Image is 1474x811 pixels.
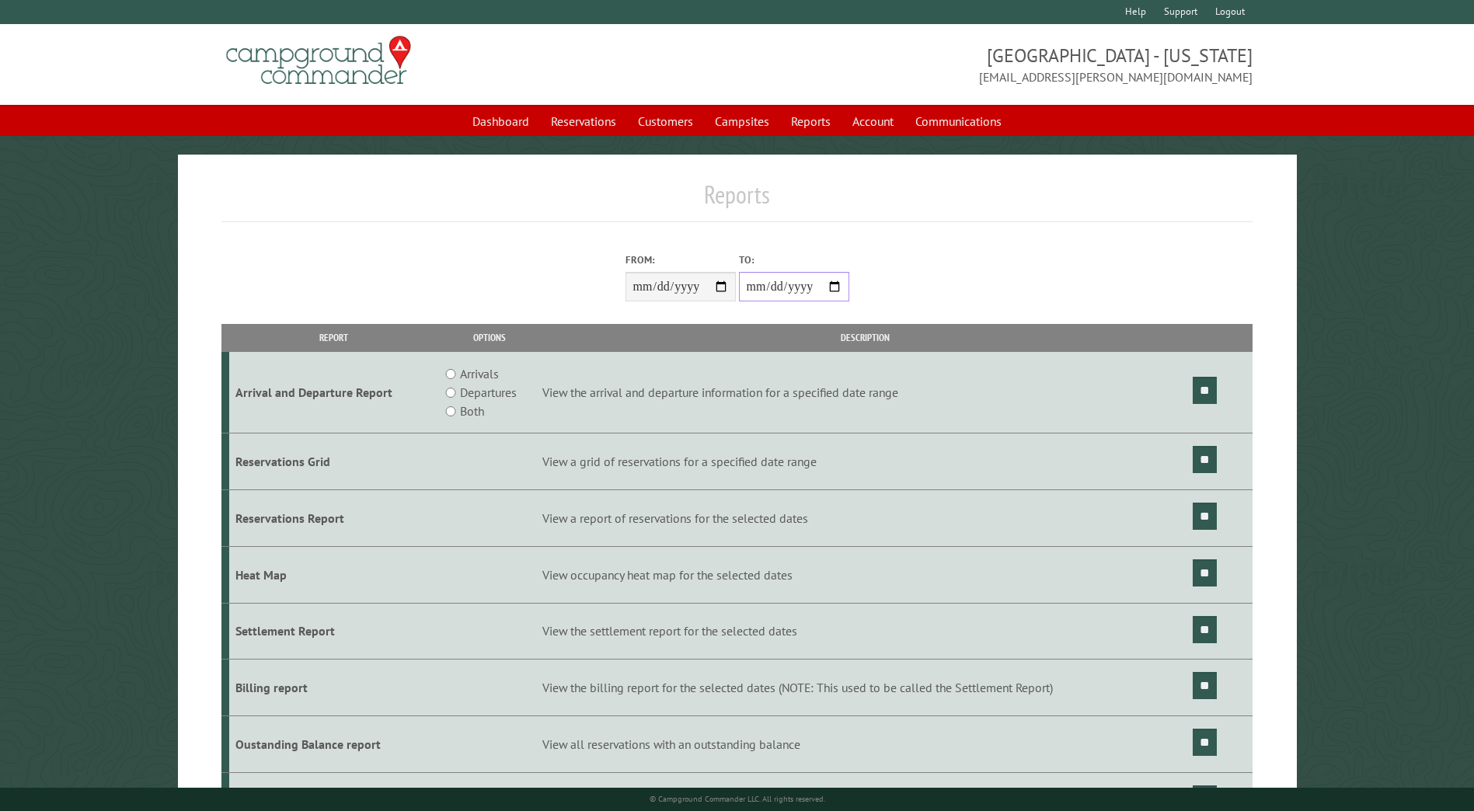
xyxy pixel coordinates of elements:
img: Campground Commander [221,30,416,91]
td: Arrival and Departure Report [229,352,438,433]
a: Customers [629,106,702,136]
td: Heat Map [229,546,438,603]
td: Oustanding Balance report [229,716,438,773]
td: Billing report [229,660,438,716]
a: Communications [906,106,1011,136]
label: To: [739,252,849,267]
a: Campsites [706,106,779,136]
td: View the billing report for the selected dates (NOTE: This used to be called the Settlement Report) [540,660,1190,716]
h1: Reports [221,179,1252,222]
a: Reservations [542,106,625,136]
span: [GEOGRAPHIC_DATA] - [US_STATE] [EMAIL_ADDRESS][PERSON_NAME][DOMAIN_NAME] [737,43,1253,86]
label: Both [460,402,484,420]
td: View a grid of reservations for a specified date range [540,433,1190,490]
td: View all reservations with an outstanding balance [540,716,1190,773]
td: View the settlement report for the selected dates [540,603,1190,660]
th: Report [229,324,438,351]
label: From: [625,252,736,267]
td: View the arrival and departure information for a specified date range [540,352,1190,433]
a: Account [843,106,903,136]
th: Description [540,324,1190,351]
label: Departures [460,383,517,402]
td: Settlement Report [229,603,438,660]
th: Options [438,324,539,351]
td: Reservations Grid [229,433,438,490]
td: Reservations Report [229,489,438,546]
label: Arrivals [460,364,499,383]
td: View occupancy heat map for the selected dates [540,546,1190,603]
td: View a report of reservations for the selected dates [540,489,1190,546]
small: © Campground Commander LLC. All rights reserved. [650,794,825,804]
a: Dashboard [463,106,538,136]
a: Reports [782,106,840,136]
